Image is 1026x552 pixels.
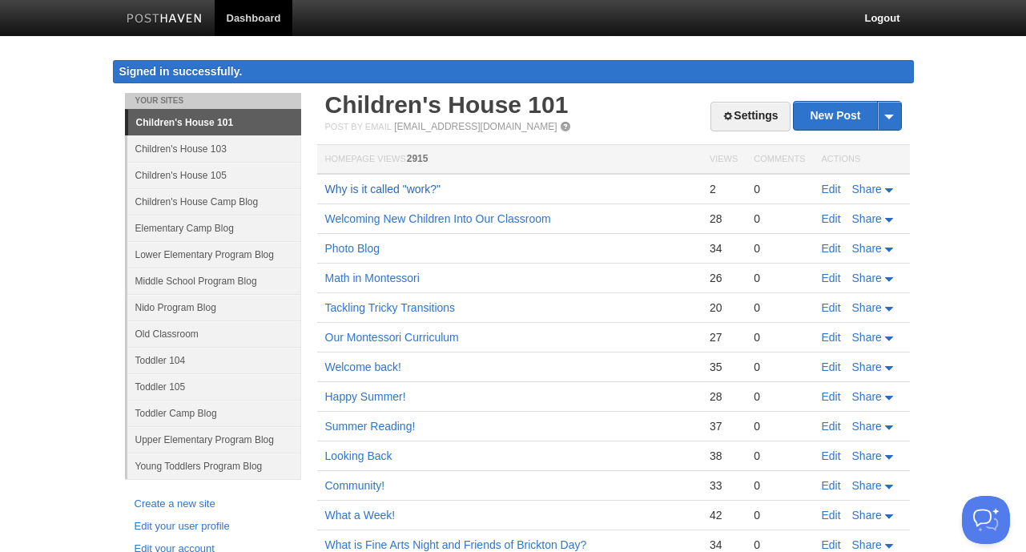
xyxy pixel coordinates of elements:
[325,183,441,195] a: Why is it called "work?"
[710,212,738,226] div: 28
[710,271,738,285] div: 26
[127,426,301,453] a: Upper Elementary Program Blog
[125,93,301,109] li: Your Sites
[754,360,805,374] div: 0
[794,102,900,130] a: New Post
[127,162,301,188] a: Children's House 105
[325,122,392,131] span: Post by Email
[852,301,882,314] span: Share
[325,331,459,344] a: Our Montessori Curriculum
[325,420,416,433] a: Summer Reading!
[754,212,805,226] div: 0
[127,241,301,268] a: Lower Elementary Program Blog
[325,449,392,462] a: Looking Back
[754,508,805,522] div: 0
[746,145,813,175] th: Comments
[754,182,805,196] div: 0
[710,389,738,404] div: 28
[710,419,738,433] div: 37
[822,479,841,492] a: Edit
[852,538,882,551] span: Share
[127,14,203,26] img: Posthaven-bar
[113,60,914,83] div: Signed in successfully.
[822,242,841,255] a: Edit
[852,509,882,522] span: Share
[852,272,882,284] span: Share
[962,496,1010,544] iframe: Help Scout Beacon - Open
[822,361,841,373] a: Edit
[710,478,738,493] div: 33
[325,361,401,373] a: Welcome back!
[814,145,910,175] th: Actions
[822,183,841,195] a: Edit
[754,241,805,256] div: 0
[325,509,396,522] a: What a Week!
[852,361,882,373] span: Share
[407,153,429,164] span: 2915
[325,91,569,118] a: Children's House 101
[317,145,702,175] th: Homepage Views
[135,496,292,513] a: Create a new site
[710,102,790,131] a: Settings
[822,331,841,344] a: Edit
[128,110,301,135] a: Children's House 101
[852,331,882,344] span: Share
[127,453,301,479] a: Young Toddlers Program Blog
[127,215,301,241] a: Elementary Camp Blog
[754,419,805,433] div: 0
[127,294,301,320] a: Nido Program Blog
[852,449,882,462] span: Share
[710,360,738,374] div: 35
[127,268,301,294] a: Middle School Program Blog
[822,509,841,522] a: Edit
[852,212,882,225] span: Share
[754,271,805,285] div: 0
[822,449,841,462] a: Edit
[325,479,385,492] a: Community!
[852,183,882,195] span: Share
[325,538,587,551] a: What is Fine Arts Night and Friends of Brickton Day?
[754,300,805,315] div: 0
[852,242,882,255] span: Share
[127,347,301,373] a: Toddler 104
[754,389,805,404] div: 0
[710,182,738,196] div: 2
[325,242,380,255] a: Photo Blog
[325,390,406,403] a: Happy Summer!
[710,300,738,315] div: 20
[822,212,841,225] a: Edit
[710,241,738,256] div: 34
[822,272,841,284] a: Edit
[127,320,301,347] a: Old Classroom
[710,538,738,552] div: 34
[710,508,738,522] div: 42
[325,301,456,314] a: Tackling Tricky Transitions
[325,212,551,225] a: Welcoming New Children Into Our Classroom
[325,272,420,284] a: Math in Montessori
[127,135,301,162] a: Children's House 103
[852,479,882,492] span: Share
[710,330,738,344] div: 27
[822,420,841,433] a: Edit
[822,301,841,314] a: Edit
[127,188,301,215] a: Children's House Camp Blog
[822,390,841,403] a: Edit
[754,538,805,552] div: 0
[822,538,841,551] a: Edit
[702,145,746,175] th: Views
[754,449,805,463] div: 0
[754,330,805,344] div: 0
[127,373,301,400] a: Toddler 105
[394,121,557,132] a: [EMAIL_ADDRESS][DOMAIN_NAME]
[852,420,882,433] span: Share
[127,400,301,426] a: Toddler Camp Blog
[852,390,882,403] span: Share
[754,478,805,493] div: 0
[710,449,738,463] div: 38
[135,518,292,535] a: Edit your user profile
